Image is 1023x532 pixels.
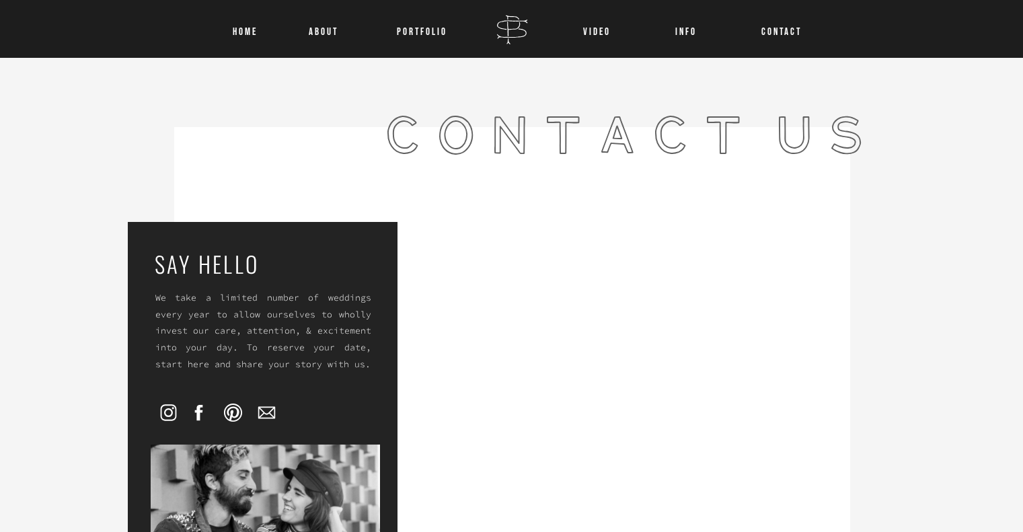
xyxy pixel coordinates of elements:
[761,20,792,38] a: CONTACT
[662,20,711,38] a: INFO
[211,93,872,181] h1: contact Us
[391,20,453,38] a: Portfolio
[306,20,341,38] a: About
[229,20,262,38] a: Home
[582,20,612,38] a: VIDEO
[155,290,371,393] p: We take a limited number of weddings every year to allow ourselves to wholly invest our care, att...
[155,247,308,276] a: say hello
